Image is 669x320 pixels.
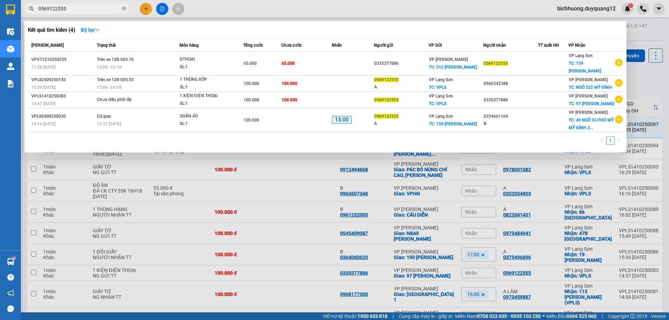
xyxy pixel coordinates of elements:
span: plus-circle [615,95,623,103]
div: B [484,120,538,127]
div: SL: 1 [180,84,232,91]
span: 100.000 [282,97,297,102]
span: Trên xe 12B-005.55 [97,77,134,82]
div: 1 KIỆN ĐIỆN THOẠI [180,92,232,100]
button: left [598,136,606,145]
span: plus-circle [615,79,623,87]
span: 100.000 [244,118,259,123]
div: 0335377886 [484,96,538,104]
img: logo-vxr [6,5,15,15]
img: warehouse-icon [7,28,14,35]
sup: 1 [13,257,15,259]
span: VP Nhận [568,43,585,48]
div: A [374,84,428,91]
span: close-circle [122,6,126,12]
span: 13:00 - 12/10 [97,65,122,70]
img: warehouse-icon [7,45,14,53]
li: 1 [606,136,615,145]
span: left [600,138,604,142]
span: TT xuất HĐ [538,43,559,48]
span: [PERSON_NAME] [31,43,64,48]
a: 1 [607,137,614,145]
div: Chưa điều phối lấy [97,96,149,104]
span: search [29,6,34,11]
span: 12:37 [DATE] [97,122,121,126]
span: VP [PERSON_NAME] [569,77,608,82]
span: 14:57 [DATE] [31,101,55,106]
span: Trên xe 12B-005.76 [97,57,134,62]
span: 65.000 [244,61,257,66]
div: VPVT1210250255 [31,56,95,63]
strong: Bộ lọc [81,27,100,33]
span: 15:54 [DATE] [31,85,55,90]
span: 0569122555 [484,61,508,66]
button: right [615,136,623,145]
li: Previous Page [598,136,606,145]
span: close-circle [122,6,126,10]
span: 15:00 [332,116,352,124]
span: VP Gửi [429,43,442,48]
span: down [95,28,100,32]
div: A [374,120,428,127]
div: DTHOAI [180,56,232,63]
button: Bộ lọcdown [75,24,105,36]
span: TC: NGÕ 322 MỸ ĐÌNH [569,85,612,90]
div: VPLS1410250083 [31,93,95,100]
div: SL: 1 [180,120,232,128]
span: 100.000 [282,81,297,86]
div: 0966342388 [484,80,538,87]
span: VP Lạng Sơn [429,114,453,119]
div: 0335377886 [374,60,428,67]
span: 65.000 [282,61,295,66]
span: 0569122555 [374,114,399,119]
span: VP [PERSON_NAME] [569,110,608,115]
span: message [7,305,14,312]
span: question-circle [7,274,14,281]
span: 11:28 [DATE] [31,65,55,70]
span: TC: 159 [PERSON_NAME] [569,61,601,73]
img: warehouse-icon [7,63,14,70]
span: Món hàng [179,43,199,48]
span: plus-circle [615,59,623,67]
span: TC: 159 [PERSON_NAME] [429,122,477,126]
div: QUẦN ÁO [180,112,232,120]
span: TC: VPLS [429,85,446,90]
span: Người nhận [483,43,506,48]
span: Người gửi [374,43,393,48]
div: 0354661164 [484,113,538,120]
span: 100.000 [244,97,259,102]
span: 14:16 [DATE] [31,122,55,126]
img: solution-icon [7,80,14,87]
span: Nhãn [332,43,342,48]
span: Chưa cước [281,43,302,48]
span: 0569122555 [374,77,399,82]
span: VP Lạng Sơn [429,94,453,99]
div: VPLS0408250030 [31,113,95,120]
span: VP Lạng Sơn [429,77,453,82]
span: 0569122555 [374,97,399,102]
span: Tổng cước [243,43,263,48]
span: notification [7,290,14,296]
span: Trạng thái [97,43,116,48]
input: Tìm tên, số ĐT hoặc mã đơn [38,5,121,13]
span: Đã giao [97,114,111,119]
span: right [617,138,621,142]
span: TC: 512 [PERSON_NAME] [429,65,477,70]
span: TC: 97 [PERSON_NAME] [569,101,614,106]
span: TC: 49 NGÕ 33 PHÚ MỸ MỸ ĐÌNH 2... [569,118,614,130]
span: VP [PERSON_NAME] [569,94,608,99]
div: SL: 1 [180,100,232,108]
span: VP [PERSON_NAME] [429,57,468,62]
img: warehouse-icon [7,258,14,265]
span: TC: VPLS [429,101,446,106]
span: 100.000 [244,81,259,86]
div: 1 THÙNG XỐP [180,76,232,84]
span: 17:00 - 24/09 [97,85,122,90]
div: VPLS2409250142 [31,76,95,84]
span: plus-circle [615,116,623,123]
h3: Kết quả tìm kiếm ( 4 ) [28,26,75,34]
span: VP Lạng Sơn [569,53,593,58]
li: Next Page [615,136,623,145]
div: SL: 1 [180,63,232,71]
